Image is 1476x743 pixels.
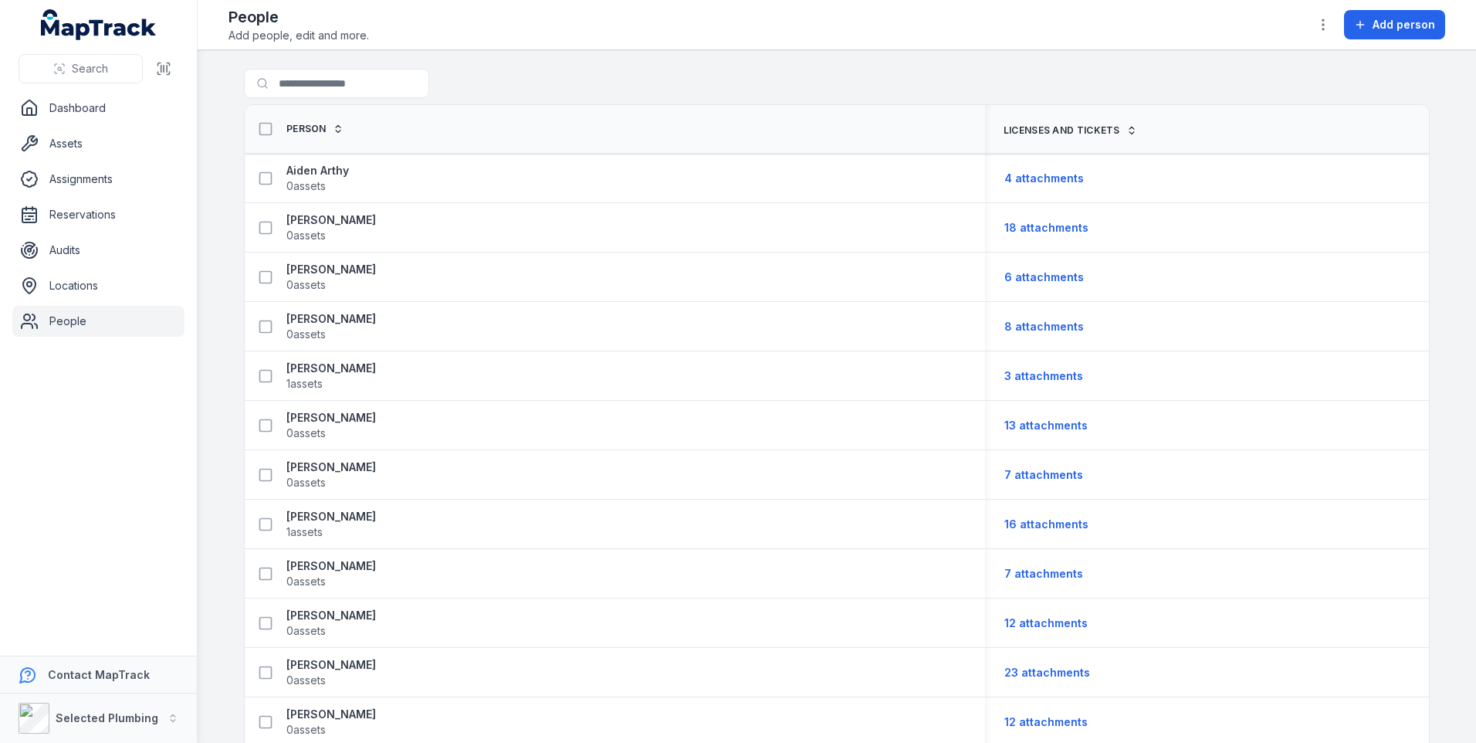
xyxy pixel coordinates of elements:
a: [PERSON_NAME]0assets [286,460,376,490]
span: 0 assets [286,277,326,293]
button: 6 attachments [1004,263,1085,292]
strong: [PERSON_NAME] [286,558,376,574]
a: Assets [12,128,184,159]
a: Reservations [12,199,184,230]
strong: Aiden Arthy [286,163,349,178]
button: 13 attachments [1004,411,1088,440]
a: Dashboard [12,93,184,124]
button: 12 attachments [1004,609,1088,638]
strong: [PERSON_NAME] [286,460,376,475]
strong: Contact MapTrack [48,668,150,681]
strong: [PERSON_NAME] [286,707,376,722]
a: Person [286,123,344,135]
a: Locations [12,270,184,301]
a: [PERSON_NAME]0assets [286,657,376,688]
strong: [PERSON_NAME] [286,212,376,228]
span: 0 assets [286,228,326,243]
a: Audits [12,235,184,266]
a: Assignments [12,164,184,195]
h2: People [229,6,369,28]
a: [PERSON_NAME]0assets [286,410,376,441]
span: 0 assets [286,673,326,688]
strong: [PERSON_NAME] [286,410,376,426]
button: 12 attachments [1004,707,1088,737]
span: Search [72,61,108,76]
a: [PERSON_NAME]1assets [286,361,376,392]
span: 0 assets [286,475,326,490]
span: 0 assets [286,623,326,639]
span: 1 assets [286,376,323,392]
span: Person [286,123,327,135]
a: [PERSON_NAME]0assets [286,707,376,738]
button: 3 attachments [1004,361,1084,391]
strong: [PERSON_NAME] [286,361,376,376]
a: Licenses and Tickets [1004,124,1137,137]
button: 8 attachments [1004,312,1085,341]
a: [PERSON_NAME]0assets [286,311,376,342]
button: Add person [1344,10,1445,39]
span: Add people, edit and more. [229,28,369,43]
span: 1 assets [286,524,323,540]
a: [PERSON_NAME]0assets [286,558,376,589]
a: MapTrack [41,9,157,40]
strong: [PERSON_NAME] [286,509,376,524]
strong: [PERSON_NAME] [286,311,376,327]
button: Search [19,54,143,83]
button: 7 attachments [1004,460,1084,490]
span: 0 assets [286,722,326,738]
button: 18 attachments [1004,213,1089,243]
a: [PERSON_NAME]0assets [286,608,376,639]
button: 7 attachments [1004,559,1084,589]
button: 23 attachments [1004,658,1091,687]
a: [PERSON_NAME]0assets [286,262,376,293]
strong: [PERSON_NAME] [286,608,376,623]
button: 4 attachments [1004,164,1085,193]
a: [PERSON_NAME]1assets [286,509,376,540]
strong: [PERSON_NAME] [286,262,376,277]
a: [PERSON_NAME]0assets [286,212,376,243]
span: Add person [1373,17,1435,32]
span: 0 assets [286,327,326,342]
strong: [PERSON_NAME] [286,657,376,673]
span: 0 assets [286,574,326,589]
button: 16 attachments [1004,510,1089,539]
strong: Selected Plumbing [56,711,158,724]
span: 0 assets [286,178,326,194]
a: People [12,306,184,337]
span: 0 assets [286,426,326,441]
a: Aiden Arthy0assets [286,163,349,194]
span: Licenses and Tickets [1004,124,1120,137]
